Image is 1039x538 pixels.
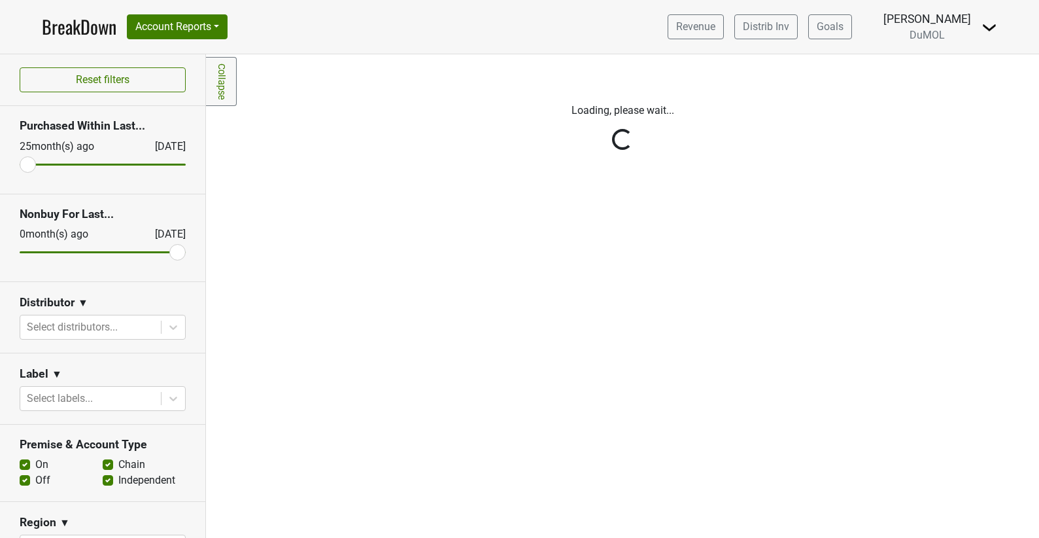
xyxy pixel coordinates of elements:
a: Collapse [206,57,237,106]
span: DuMOL [910,29,945,41]
img: Dropdown Menu [981,20,997,35]
a: BreakDown [42,13,116,41]
a: Revenue [668,14,724,39]
a: Goals [808,14,852,39]
div: [PERSON_NAME] [883,10,971,27]
a: Distrib Inv [734,14,798,39]
button: Account Reports [127,14,228,39]
p: Loading, please wait... [260,103,985,118]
